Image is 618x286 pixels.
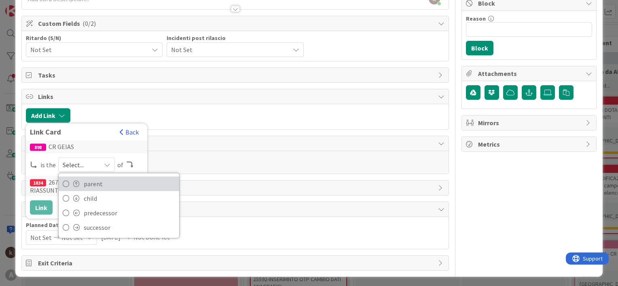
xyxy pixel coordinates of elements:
[30,144,46,151] div: 898
[38,258,434,268] span: Exit Criteria
[26,35,163,41] div: Ritardo (S/N)
[119,128,139,137] button: Back
[30,158,143,172] div: is the of
[63,159,97,170] span: Select...
[478,118,582,128] span: Mirrors
[38,139,434,148] span: Comments
[84,192,175,204] span: child
[466,15,486,22] label: Reason
[59,177,179,191] a: parent
[38,92,434,101] span: Links
[26,176,147,196] div: 26782-GESTIONE EVENTI RIASSUNTI
[26,221,97,229] span: Planned Dates
[466,41,493,55] button: Block
[38,70,434,80] span: Tasks
[59,220,179,235] a: successor
[59,191,179,206] a: child
[26,108,70,123] button: Add Link
[478,139,582,149] span: Metrics
[84,207,175,219] span: predecessor
[167,35,303,41] div: Incidenti post rilascio
[30,44,144,55] span: Not Set
[38,19,434,28] span: Custom Fields
[17,1,37,11] span: Support
[84,221,175,233] span: successor
[30,231,52,244] span: Not Set
[38,183,434,193] span: History
[83,19,96,27] span: ( 0/2 )
[30,200,53,215] button: Link
[171,44,285,55] span: Not Set
[30,128,115,137] div: Link Card
[30,179,46,187] div: 1834
[26,141,147,154] div: CR GEIAS
[59,206,179,220] a: predecessor
[38,204,434,214] span: Dates
[478,69,582,78] span: Attachments
[84,178,175,190] span: parent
